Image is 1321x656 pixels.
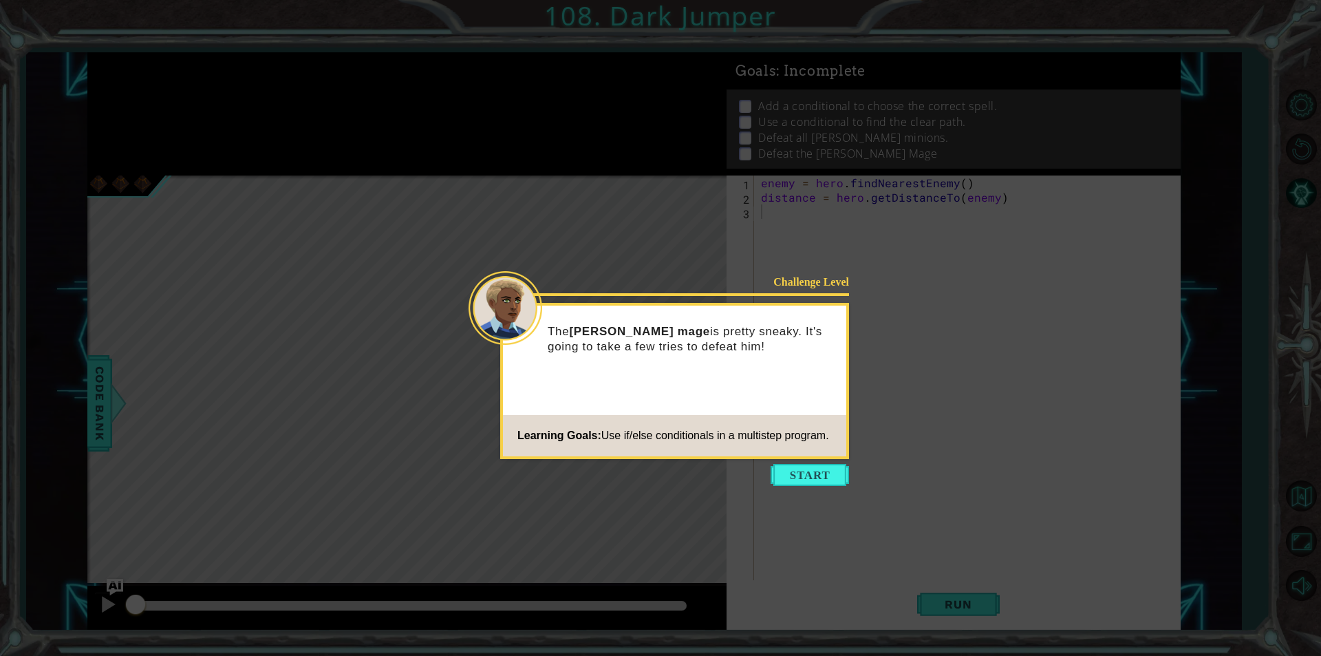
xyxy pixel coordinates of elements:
button: Start [771,464,849,486]
span: Learning Goals: [517,430,601,441]
strong: [PERSON_NAME] mage [569,325,710,338]
p: The is pretty sneaky. It's going to take a few tries to defeat him! [548,324,837,355]
span: Use if/else conditionals in a multistep program. [601,430,829,441]
div: Challenge Level [762,275,849,289]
